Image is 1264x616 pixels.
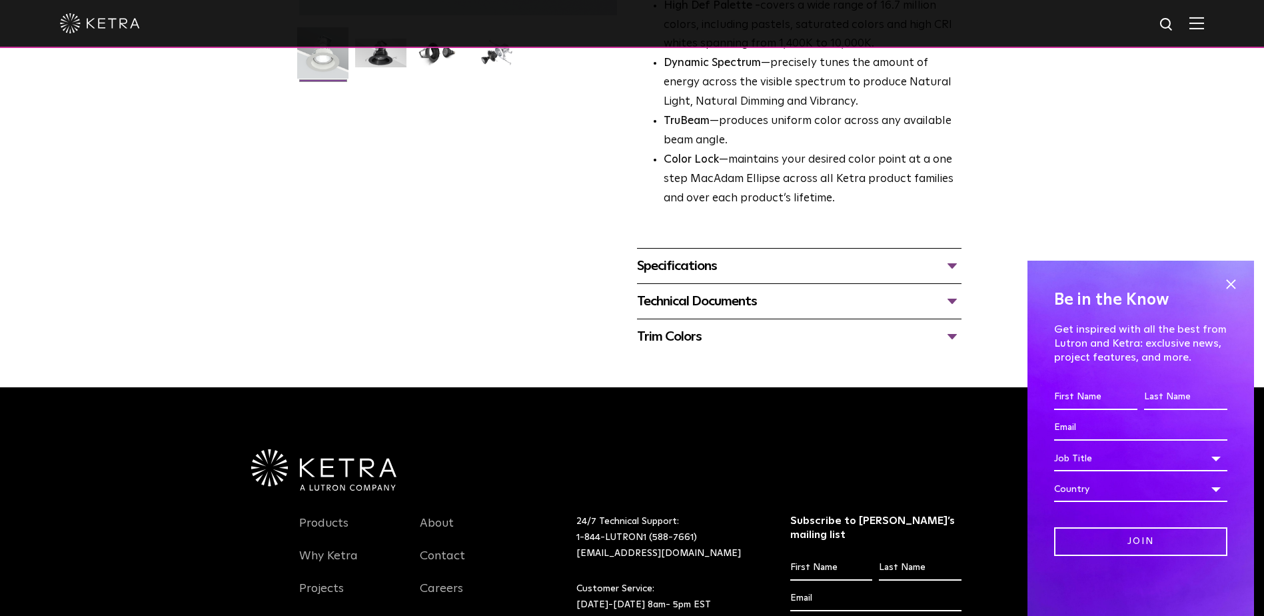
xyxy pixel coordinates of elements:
input: First Name [790,555,872,581]
a: Projects [299,581,344,612]
img: S30 Halo Downlight_Exploded_Black [471,39,522,77]
input: Last Name [879,555,961,581]
a: Careers [420,581,463,612]
img: Ketra-aLutronCo_White_RGB [251,449,396,491]
img: S30 Halo Downlight_Table Top_Black [413,39,464,77]
p: Get inspired with all the best from Lutron and Ketra: exclusive news, project features, and more. [1054,323,1227,364]
div: Trim Colors [637,326,961,347]
strong: TruBeam [664,115,710,127]
div: Specifications [637,255,961,277]
a: Products [299,516,348,547]
input: Last Name [1144,385,1227,410]
div: Technical Documents [637,291,961,312]
input: First Name [1054,385,1137,410]
input: Join [1054,527,1227,556]
a: Why Ketra [299,549,358,579]
img: Hamburger%20Nav.svg [1189,17,1204,29]
li: —maintains your desired color point at a one step MacAdam Ellipse across all Ketra product famili... [664,151,961,209]
img: ketra-logo-2019-white [60,13,140,33]
li: —produces uniform color across any available beam angle. [664,112,961,151]
p: 24/7 Technical Support: [576,514,757,561]
input: Email [790,586,961,611]
div: Country [1054,477,1227,502]
input: Email [1054,415,1227,441]
a: Contact [420,549,465,579]
h4: Be in the Know [1054,287,1227,313]
img: S30-DownlightTrim-2021-Web-Square [297,27,348,89]
strong: Color Lock [664,154,719,165]
a: About [420,516,454,547]
li: —precisely tunes the amount of energy across the visible spectrum to produce Natural Light, Natur... [664,54,961,112]
img: search icon [1159,17,1175,33]
img: S30 Halo Downlight_Hero_Black_Gradient [355,39,406,77]
strong: Dynamic Spectrum [664,57,761,69]
div: Job Title [1054,446,1227,471]
a: 1-844-LUTRON1 (588-7661) [576,533,697,542]
a: [EMAIL_ADDRESS][DOMAIN_NAME] [576,549,741,558]
h3: Subscribe to [PERSON_NAME]’s mailing list [790,514,961,542]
